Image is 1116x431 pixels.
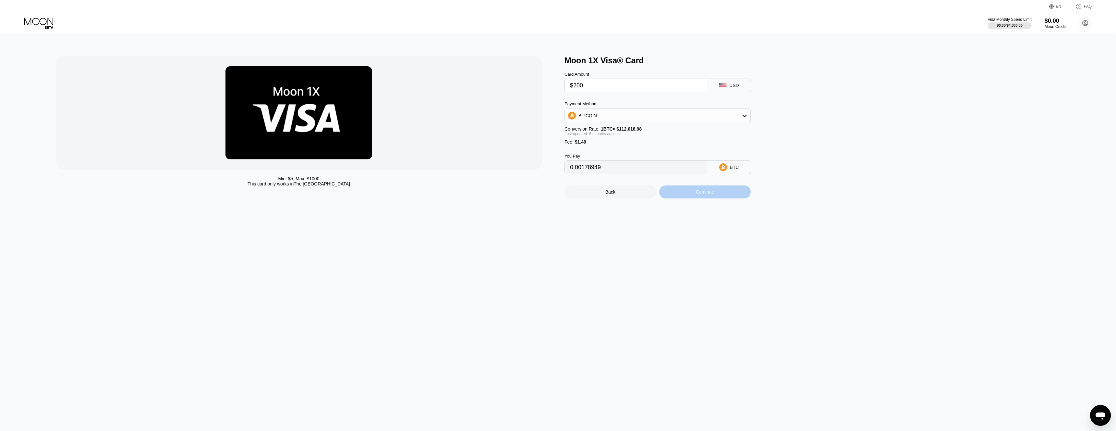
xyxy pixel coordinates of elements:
div: FAQ [1069,3,1092,10]
div: EN [1056,4,1061,9]
div: This card only works in The [GEOGRAPHIC_DATA] [248,181,350,186]
div: Continue [659,185,751,198]
div: Visa Monthly Spend Limit$0.00/$4,000.00 [988,17,1031,29]
div: Last updated: 6 minutes ago [564,132,751,136]
div: Fee : [564,139,751,145]
div: Card Amount [564,72,707,77]
div: USD [729,83,739,88]
div: BITCOIN [565,109,750,122]
div: You Pay [564,154,707,158]
div: EN [1049,3,1069,10]
input: $0.00 [570,79,702,92]
div: Moon Credit [1045,24,1066,29]
div: $0.00 / $4,000.00 [997,23,1023,27]
span: 1 BTC ≈ $112,618.98 [601,126,642,132]
div: Moon 1X Visa® Card [564,56,1067,65]
div: Min: $ 5 , Max: $ 1000 [278,176,320,181]
div: $0.00 [1045,18,1066,24]
div: Payment Method [564,101,751,106]
div: Back [605,189,615,195]
div: $0.00Moon Credit [1045,18,1066,29]
iframe: Button to launch messaging window [1090,405,1111,426]
span: $1.49 [575,139,586,145]
div: BITCOIN [578,113,597,118]
div: BTC [730,165,739,170]
div: Visa Monthly Spend Limit [988,17,1031,22]
div: Conversion Rate: [564,126,751,132]
div: Continue [696,189,714,195]
div: FAQ [1084,4,1092,9]
div: Back [564,185,656,198]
